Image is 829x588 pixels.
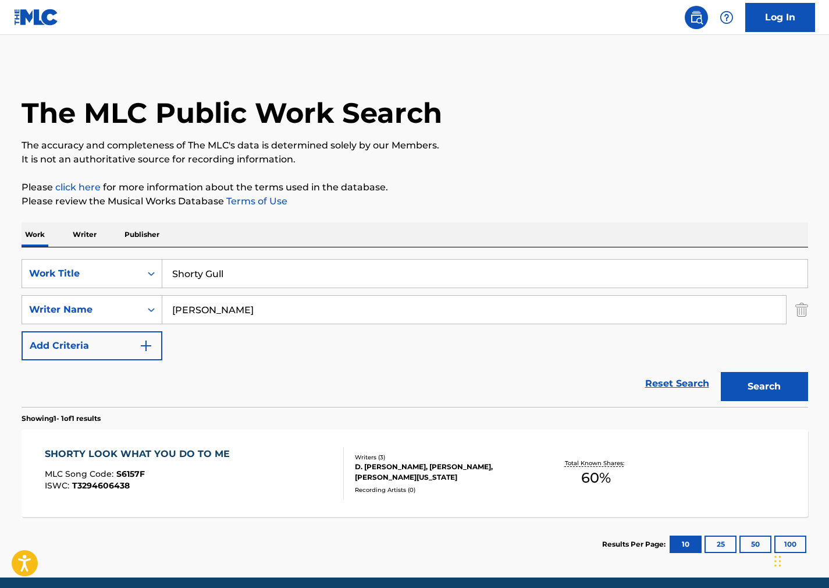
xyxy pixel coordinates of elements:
[29,303,134,317] div: Writer Name
[22,331,162,360] button: Add Criteria
[45,447,236,461] div: SHORTY LOOK WHAT YOU DO TO ME
[689,10,703,24] img: search
[355,453,531,462] div: Writers ( 3 )
[22,95,442,130] h1: The MLC Public Work Search
[745,3,815,32] a: Log In
[739,536,771,553] button: 50
[670,536,702,553] button: 10
[602,539,668,550] p: Results Per Page:
[355,486,531,494] div: Recording Artists ( 0 )
[705,536,737,553] button: 25
[116,469,145,479] span: S6157F
[121,222,163,247] p: Publisher
[685,6,708,29] a: Public Search
[45,480,72,491] span: ISWC :
[22,413,101,424] p: Showing 1 - 1 of 1 results
[139,339,153,353] img: 9d2ae6d4665cec9f34b9.svg
[224,196,287,207] a: Terms of Use
[45,469,116,479] span: MLC Song Code :
[581,467,611,488] span: 60 %
[14,9,59,26] img: MLC Logo
[22,222,48,247] p: Work
[22,180,808,194] p: Please for more information about the terms used in the database.
[795,295,808,324] img: Delete Criterion
[774,544,781,579] div: Drag
[715,6,738,29] div: Help
[22,194,808,208] p: Please review the Musical Works Database
[721,372,808,401] button: Search
[22,259,808,407] form: Search Form
[565,459,627,467] p: Total Known Shares:
[69,222,100,247] p: Writer
[22,153,808,167] p: It is not an authoritative source for recording information.
[771,532,829,588] iframe: Chat Widget
[355,462,531,483] div: D. [PERSON_NAME], [PERSON_NAME], [PERSON_NAME][US_STATE]
[639,371,715,396] a: Reset Search
[22,430,808,517] a: SHORTY LOOK WHAT YOU DO TO MEMLC Song Code:S6157FISWC:T3294606438Writers (3)D. [PERSON_NAME], [PE...
[29,267,134,281] div: Work Title
[72,480,130,491] span: T3294606438
[22,139,808,153] p: The accuracy and completeness of The MLC's data is determined solely by our Members.
[55,182,101,193] a: click here
[720,10,734,24] img: help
